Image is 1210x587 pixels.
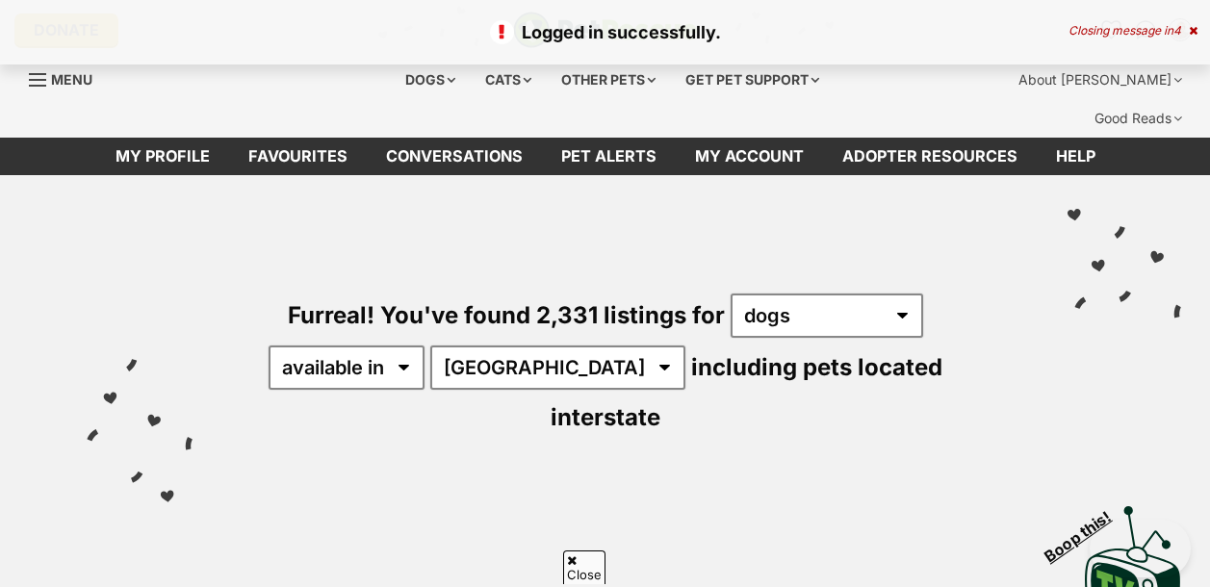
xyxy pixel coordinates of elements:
[676,138,823,175] a: My account
[29,61,106,95] a: Menu
[563,550,605,584] span: Close
[1005,61,1196,99] div: About [PERSON_NAME]
[1081,99,1196,138] div: Good Reads
[1037,138,1115,175] a: Help
[1068,24,1197,38] div: Closing message in
[472,61,545,99] div: Cats
[229,138,367,175] a: Favourites
[672,61,833,99] div: Get pet support
[392,61,469,99] div: Dogs
[551,353,942,431] span: including pets located interstate
[1042,496,1130,565] span: Boop this!
[542,138,676,175] a: Pet alerts
[288,301,725,329] span: Furreal! You've found 2,331 listings for
[96,138,229,175] a: My profile
[823,138,1037,175] a: Adopter resources
[1090,520,1191,577] iframe: Help Scout Beacon - Open
[19,19,1191,45] p: Logged in successfully.
[367,138,542,175] a: conversations
[1173,23,1181,38] span: 4
[51,71,92,88] span: Menu
[548,61,669,99] div: Other pets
